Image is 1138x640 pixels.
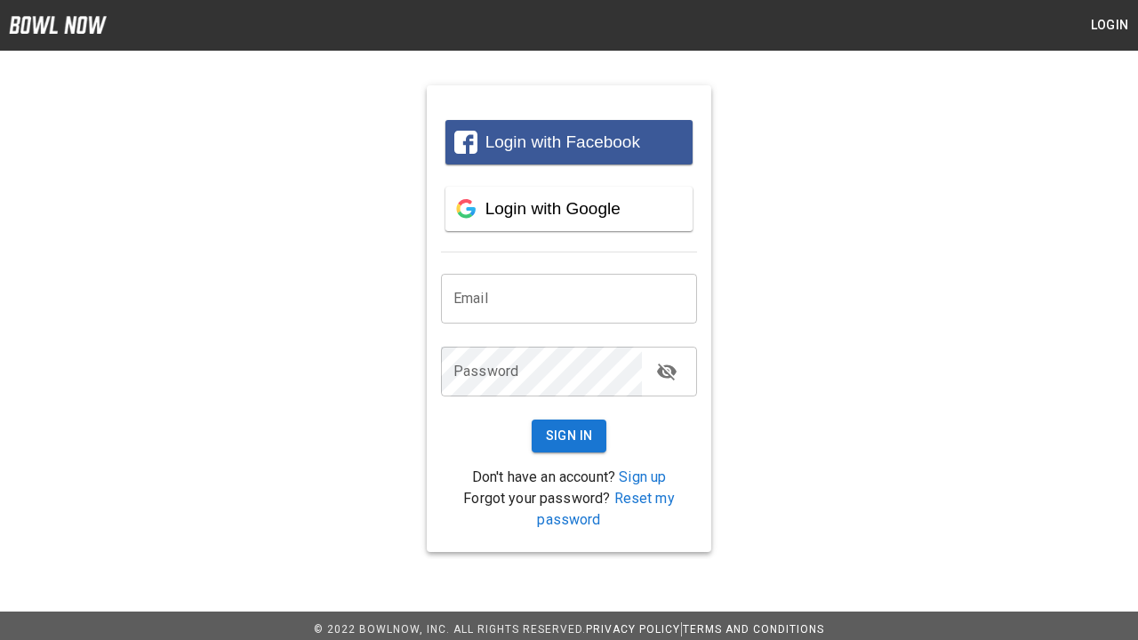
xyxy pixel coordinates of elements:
[445,187,693,231] button: Login with Google
[619,468,666,485] a: Sign up
[649,354,685,389] button: toggle password visibility
[441,488,697,531] p: Forgot your password?
[485,199,621,218] span: Login with Google
[683,623,824,636] a: Terms and Conditions
[537,490,674,528] a: Reset my password
[532,420,607,452] button: Sign In
[314,623,586,636] span: © 2022 BowlNow, Inc. All Rights Reserved.
[445,120,693,164] button: Login with Facebook
[485,132,640,151] span: Login with Facebook
[9,16,107,34] img: logo
[586,623,680,636] a: Privacy Policy
[1081,9,1138,42] button: Login
[441,467,697,488] p: Don't have an account?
